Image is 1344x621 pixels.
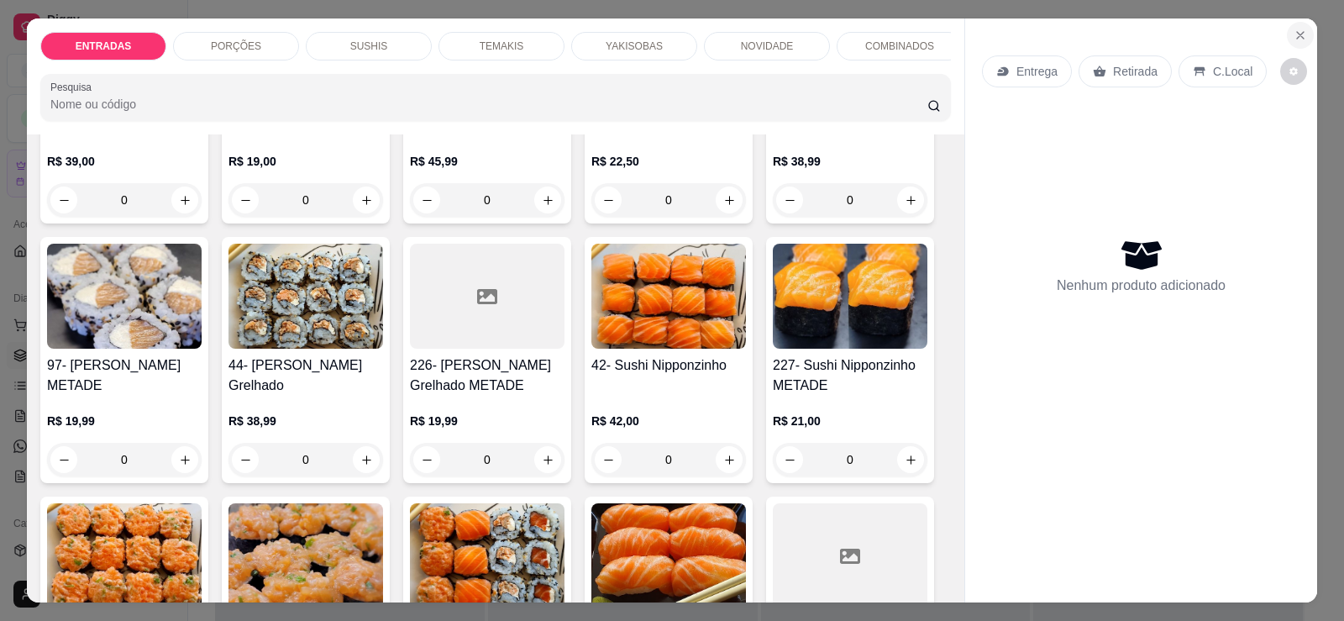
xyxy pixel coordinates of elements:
[47,413,202,429] p: R$ 19,99
[228,503,383,608] img: product-image
[50,446,77,473] button: decrease-product-quantity
[591,413,746,429] p: R$ 42,00
[228,153,383,170] p: R$ 19,00
[741,39,794,53] p: NOVIDADE
[480,39,524,53] p: TEMAKIS
[410,413,564,429] p: R$ 19,99
[228,244,383,349] img: product-image
[1213,63,1252,80] p: C.Local
[1057,276,1226,296] p: Nenhum produto adicionado
[897,187,924,213] button: increase-product-quantity
[716,187,743,213] button: increase-product-quantity
[350,39,388,53] p: SUSHIS
[410,153,564,170] p: R$ 45,99
[606,39,663,53] p: YAKISOBAS
[232,446,259,473] button: decrease-product-quantity
[353,446,380,473] button: increase-product-quantity
[171,446,198,473] button: increase-product-quantity
[76,39,132,53] p: ENTRADAS
[228,355,383,396] h4: 44- [PERSON_NAME] Grelhado
[47,244,202,349] img: product-image
[1113,63,1158,80] p: Retirada
[232,187,259,213] button: decrease-product-quantity
[50,187,77,213] button: decrease-product-quantity
[773,413,927,429] p: R$ 21,00
[353,187,380,213] button: increase-product-quantity
[50,80,97,94] label: Pesquisa
[897,446,924,473] button: increase-product-quantity
[228,413,383,429] p: R$ 38,99
[773,244,927,349] img: product-image
[865,39,934,53] p: COMBINADOS
[1016,63,1058,80] p: Entrega
[591,355,746,376] h4: 42- Sushi Nipponzinho
[595,446,622,473] button: decrease-product-quantity
[773,355,927,396] h4: 227- Sushi Nipponzinho METADE
[773,153,927,170] p: R$ 38,99
[776,446,803,473] button: decrease-product-quantity
[47,153,202,170] p: R$ 39,00
[410,503,564,608] img: product-image
[591,503,746,608] img: product-image
[716,446,743,473] button: increase-product-quantity
[413,446,440,473] button: decrease-product-quantity
[776,187,803,213] button: decrease-product-quantity
[591,244,746,349] img: product-image
[410,355,564,396] h4: 226- [PERSON_NAME] Grelhado METADE
[591,153,746,170] p: R$ 22,50
[50,96,927,113] input: Pesquisa
[1280,58,1307,85] button: decrease-product-quantity
[595,187,622,213] button: decrease-product-quantity
[1287,22,1314,49] button: Close
[47,355,202,396] h4: 97- [PERSON_NAME] METADE
[171,187,198,213] button: increase-product-quantity
[47,503,202,608] img: product-image
[211,39,261,53] p: PORÇÕES
[534,187,561,213] button: increase-product-quantity
[534,446,561,473] button: increase-product-quantity
[413,187,440,213] button: decrease-product-quantity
